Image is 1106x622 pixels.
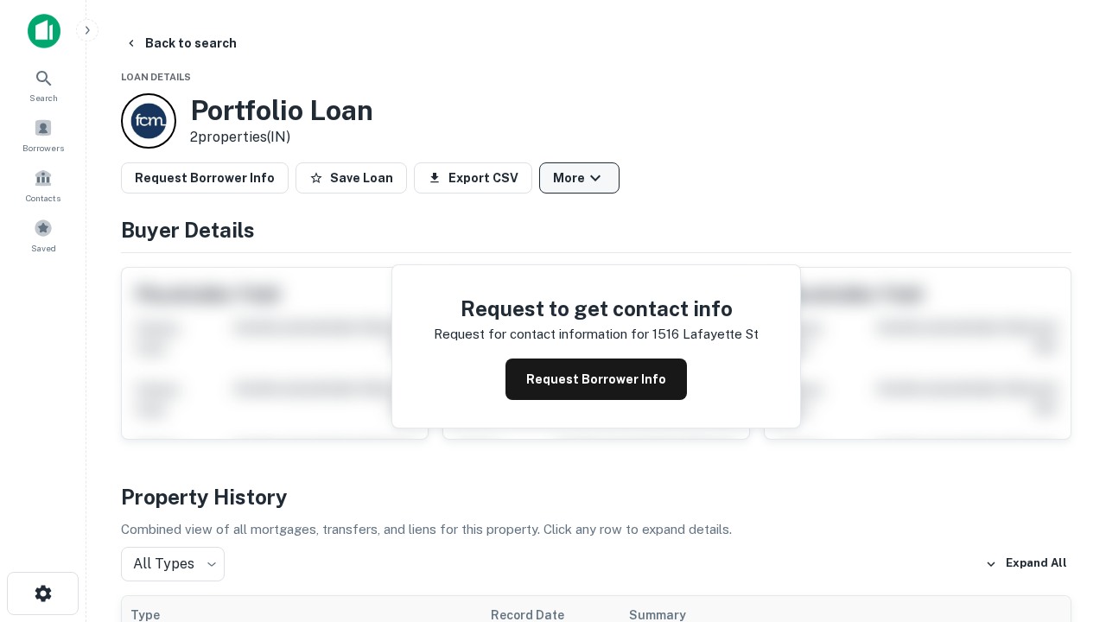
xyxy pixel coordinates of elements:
p: Combined view of all mortgages, transfers, and liens for this property. Click any row to expand d... [121,519,1071,540]
a: Search [5,61,81,108]
span: Saved [31,241,56,255]
button: Request Borrower Info [121,162,289,194]
button: More [539,162,620,194]
h4: Request to get contact info [434,293,759,324]
a: Saved [5,212,81,258]
a: Borrowers [5,111,81,158]
h4: Buyer Details [121,214,1071,245]
h3: Portfolio Loan [190,94,373,127]
p: Request for contact information for [434,324,649,345]
button: Save Loan [296,162,407,194]
a: Contacts [5,162,81,208]
button: Export CSV [414,162,532,194]
span: Search [29,91,58,105]
button: Back to search [118,28,244,59]
iframe: Chat Widget [1020,428,1106,511]
span: Borrowers [22,141,64,155]
p: 2 properties (IN) [190,127,373,148]
button: Request Borrower Info [505,359,687,400]
h4: Property History [121,481,1071,512]
span: Contacts [26,191,60,205]
span: Loan Details [121,72,191,82]
p: 1516 lafayette st [652,324,759,345]
button: Expand All [981,551,1071,577]
div: All Types [121,547,225,581]
img: capitalize-icon.png [28,14,60,48]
